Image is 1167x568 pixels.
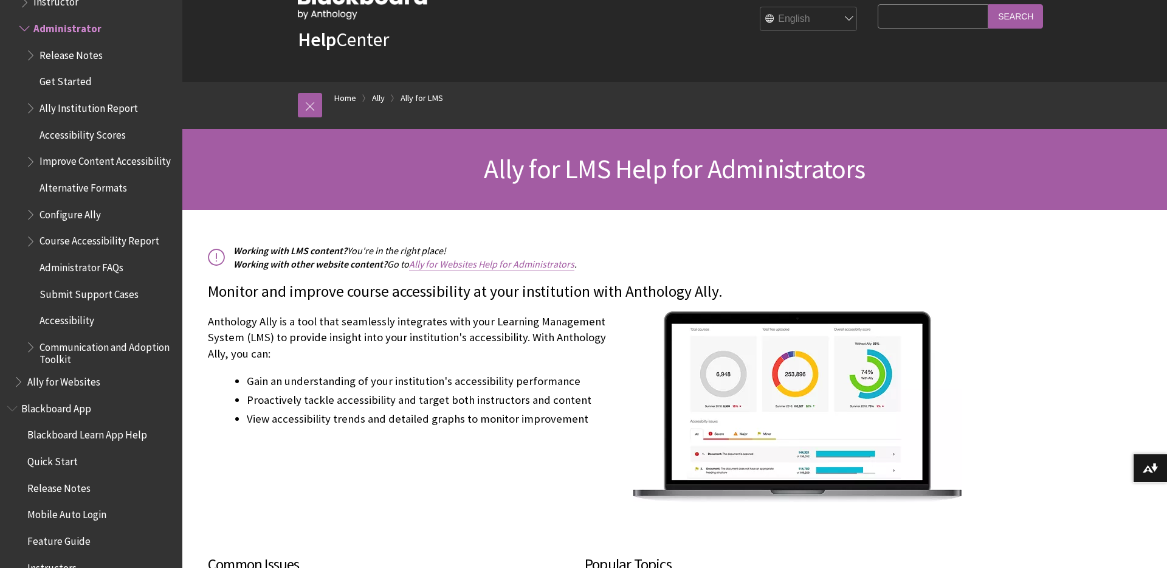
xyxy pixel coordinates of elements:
span: Configure Ally [40,204,101,221]
span: Improve Content Accessibility [40,151,171,168]
span: Quick Start [27,451,78,468]
li: View accessibility trends and detailed graphs to monitor improvement [247,410,962,428]
span: Mobile Auto Login [27,505,106,521]
strong: Help [298,27,336,52]
span: Working with LMS content? [233,244,347,257]
span: Submit Support Cases [40,284,139,300]
li: Gain an understanding of your institution's accessibility performance [247,373,962,390]
span: Alternative Formats [40,178,127,194]
span: Get Started [40,72,92,88]
span: Blackboard Learn App Help [27,425,147,442]
p: Monitor and improve course accessibility at your institution with Anthology Ally. [208,281,962,303]
span: Blackboard App [21,398,91,415]
input: Search [988,4,1043,28]
span: Administrator FAQs [40,257,123,274]
a: Home [334,91,356,106]
a: Ally for Websites Help for Administrators [409,258,574,271]
a: Ally for LMS [401,91,443,106]
span: Working with other website content? [233,258,387,270]
select: Site Language Selector [760,7,858,32]
span: Administrator [33,18,102,35]
span: Accessibility Scores [40,125,126,141]
span: Release Notes [27,478,91,494]
span: Ally for LMS Help for Administrators [484,152,865,185]
a: Ally [372,91,385,106]
span: Course Accessibility Report [40,231,159,248]
span: Release Notes [40,45,103,61]
span: Communication and Adoption Toolkit [40,337,174,365]
p: Anthology Ally is a tool that seamlessly integrates with your Learning Management System (LMS) to... [208,314,962,362]
span: Ally Institution Report [40,98,138,114]
p: You're in the right place! Go to . [208,244,962,271]
span: Accessibility [40,311,94,327]
span: Feature Guide [27,531,91,547]
span: Ally for Websites [27,372,100,388]
a: HelpCenter [298,27,389,52]
li: Proactively tackle accessibility and target both instructors and content [247,392,962,409]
